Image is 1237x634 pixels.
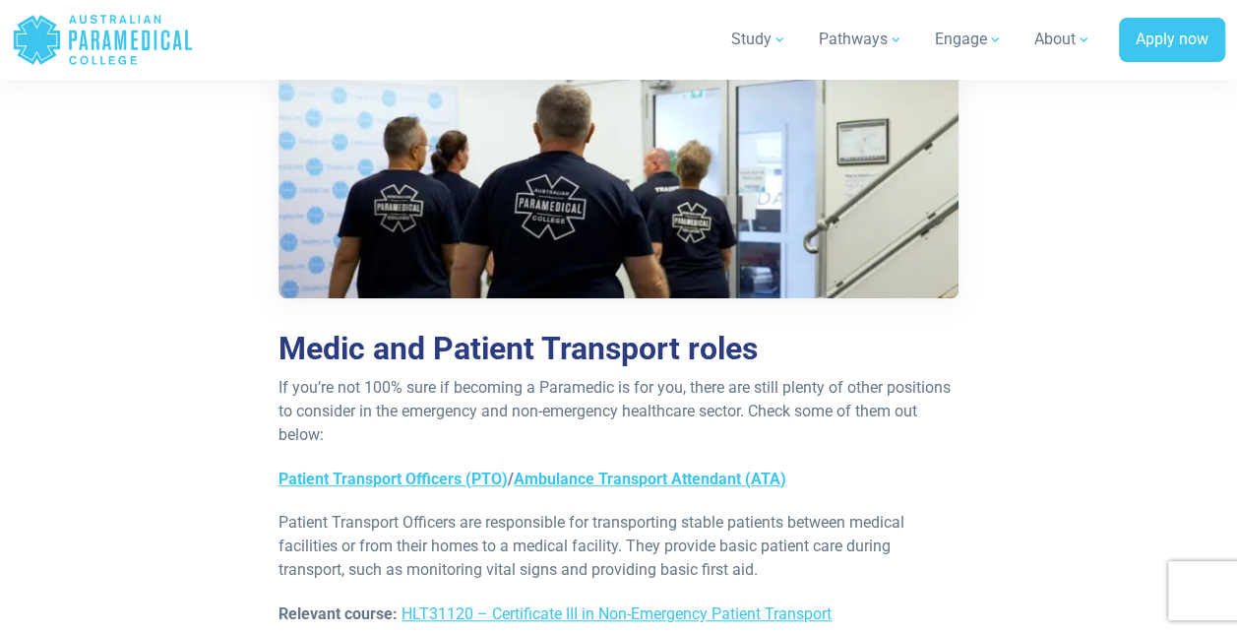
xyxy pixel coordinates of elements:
strong: Relevant course: [278,604,398,623]
a: Apply now [1119,18,1225,63]
a: Patient Transport Officers (PTO) [278,470,508,488]
a: Pathways [807,12,915,67]
a: Engage [923,12,1015,67]
p: If you’re not 100% sure if becoming a Paramedic is for you, there are still plenty of other posit... [278,376,959,447]
a: About [1022,12,1103,67]
p: Patient Transport Officers are responsible for transporting stable patients between medical facil... [278,511,959,582]
a: HLT31120 – Certificate III in Non-Emergency Patient Transport [402,604,832,623]
a: Study [719,12,799,67]
a: Ambulance Transport Attendant (ATA) [514,470,786,488]
h2: Medic and Patient Transport roles [278,330,959,367]
strong: / [278,470,514,488]
a: Australian Paramedical College [12,8,194,72]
